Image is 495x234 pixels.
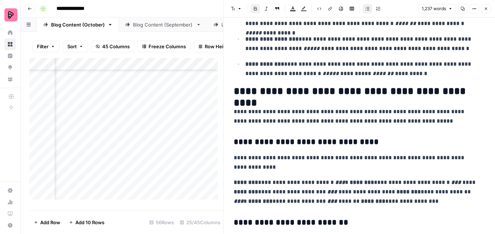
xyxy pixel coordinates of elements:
span: 45 Columns [102,43,130,50]
button: Add 10 Rows [65,217,109,228]
a: Settings [4,185,16,196]
a: Listicles - WIP [207,17,267,32]
div: Blog Content (September) [133,21,193,28]
button: 1,237 words [419,4,456,13]
a: Home [4,27,16,38]
button: Workspace: Preply [4,6,16,24]
span: Filter [37,43,49,50]
button: Add Row [29,217,65,228]
a: Learning Hub [4,208,16,219]
div: 56 Rows [146,217,177,228]
span: 1,237 words [422,5,446,12]
a: Usage [4,196,16,208]
a: Browse [4,38,16,50]
span: Add Row [40,219,60,226]
a: Opportunities [4,62,16,73]
a: Insights [4,50,16,62]
span: Freeze Columns [149,43,186,50]
span: Sort [67,43,77,50]
a: Blog Content (October) [37,17,119,32]
span: Row Height [205,43,231,50]
a: Blog Content (September) [119,17,207,32]
button: Filter [32,41,60,52]
img: Preply Logo [4,8,17,21]
div: Blog Content (October) [51,21,105,28]
button: 45 Columns [91,41,134,52]
div: 25/45 Columns [177,217,223,228]
a: Your Data [4,73,16,85]
button: Sort [63,41,88,52]
button: Help + Support [4,219,16,231]
button: Freeze Columns [137,41,191,52]
span: Add 10 Rows [75,219,104,226]
button: Row Height [194,41,236,52]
